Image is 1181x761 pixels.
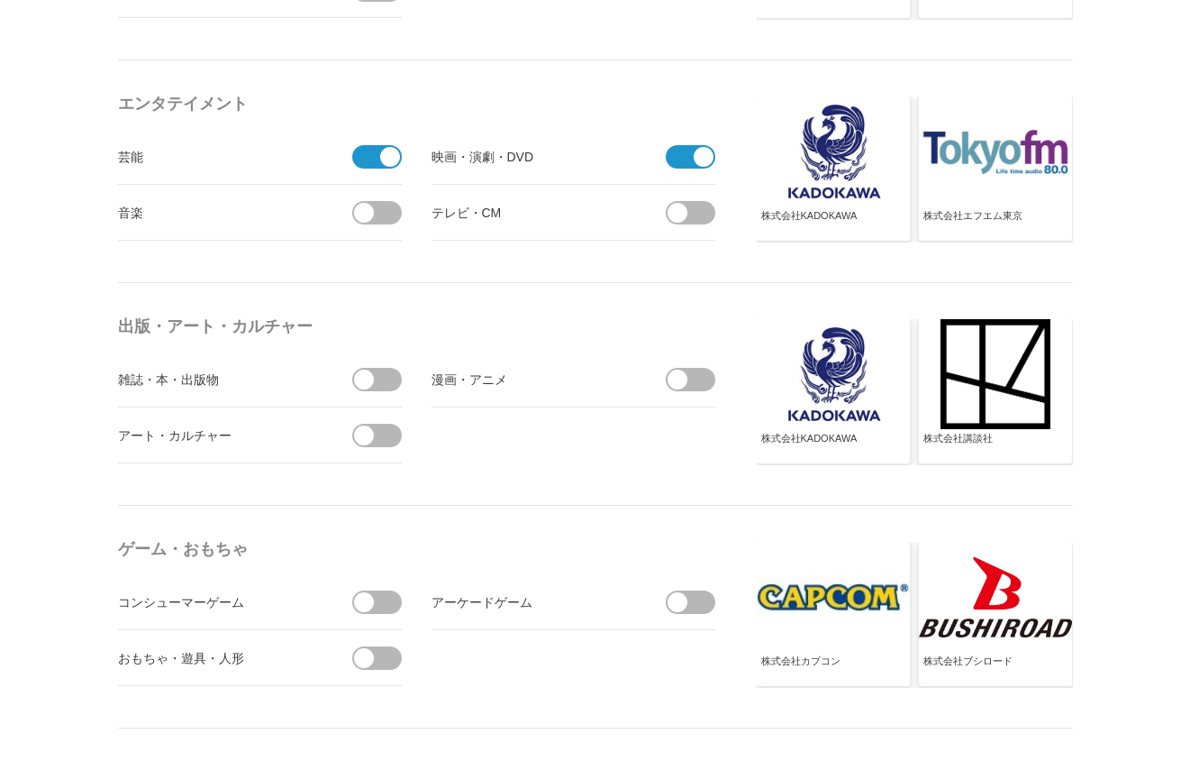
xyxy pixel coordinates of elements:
div: 株式会社カプコン [761,655,905,683]
div: テレビ・CM [432,201,634,224]
div: アーケードゲーム [432,591,634,613]
div: 株式会社ブシロード [923,655,1067,683]
h4: ゲーム・おもちゃ [118,533,722,565]
div: コンシューマーゲーム [118,591,321,613]
div: 音楽 [118,201,321,224]
div: おもちゃ・遊具・人形 [118,646,321,669]
h4: 出版・アート・カルチャー [118,310,722,343]
div: アート・カルチャー [118,424,321,446]
div: 株式会社講談社 [923,432,1067,461]
div: 株式会社エフエム東京 [923,209,1067,238]
div: 雑誌・本・出版物 [118,368,321,390]
div: 漫画・アニメ [432,368,634,390]
h4: エンタテイメント [118,87,722,120]
div: 芸能 [118,145,321,168]
div: 株式会社KADOKAWA [761,209,905,238]
div: 映画・演劇・DVD [432,145,634,168]
div: 株式会社KADOKAWA [761,432,905,461]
